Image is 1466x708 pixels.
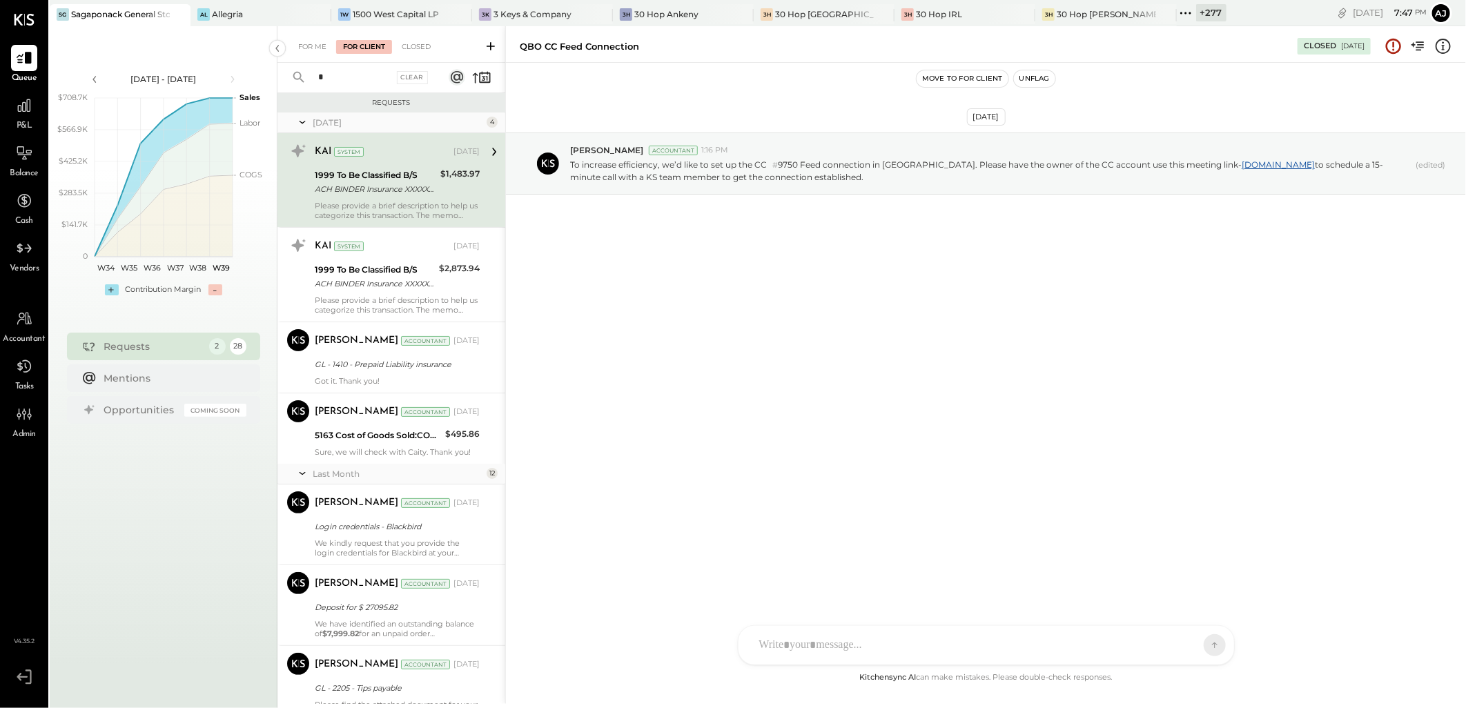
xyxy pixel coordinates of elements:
[315,619,480,638] div: We have identified an outstanding balance of for an unpaid order dated . Could you please confirm...
[59,156,88,166] text: $425.2K
[315,520,476,533] div: Login credentials - Blackbird
[453,241,480,252] div: [DATE]
[315,334,398,348] div: [PERSON_NAME]
[1304,41,1336,52] div: Closed
[57,8,69,21] div: SG
[105,284,119,295] div: +
[15,215,33,228] span: Cash
[1416,160,1446,183] span: (edited)
[315,277,435,291] div: ACH BINDER Insurance XXXXX0918 PPD ID: BXXXXX9245
[401,579,450,589] div: Accountant
[315,201,480,220] div: Please provide a brief description to help us categorize this transaction. The memo might be help...
[440,167,480,181] div: $1,483.97
[1,401,48,441] a: Admin
[453,146,480,157] div: [DATE]
[916,8,962,20] div: 30 Hop IRL
[353,8,439,20] div: 1500 West Capital LP
[184,404,246,417] div: Coming Soon
[649,146,698,155] div: Accountant
[208,284,222,295] div: -
[453,498,480,509] div: [DATE]
[240,92,260,102] text: Sales
[315,538,480,558] div: We kindly request that you provide the login credentials for Blackbird at your earliest convenien...
[315,295,480,315] div: Please provide a brief description to help us categorize this transaction. The memo might be help...
[520,40,639,53] div: QBO CC Feed Connection
[322,629,359,638] strong: $7,999.82
[189,263,206,273] text: W38
[634,8,698,20] div: 30 Hop Ankeny
[315,577,398,591] div: [PERSON_NAME]
[1,45,48,85] a: Queue
[315,357,476,371] div: GL - 1410 - Prepaid Liability insurance
[445,427,480,441] div: $495.86
[397,71,429,84] div: Clear
[1,188,48,228] a: Cash
[487,468,498,479] div: 12
[315,681,476,695] div: GL - 2205 - Tips payable
[701,145,728,156] span: 1:16 PM
[126,284,202,295] div: Contribution Margin
[12,72,37,85] span: Queue
[334,147,364,157] div: System
[1,140,48,180] a: Balance
[967,108,1006,126] div: [DATE]
[453,406,480,417] div: [DATE]
[1242,159,1315,170] a: [DOMAIN_NAME]
[401,407,450,417] div: Accountant
[83,251,88,261] text: 0
[772,160,778,170] span: #
[315,168,436,182] div: 1999 To Be Classified B/S
[121,263,137,273] text: W35
[17,120,32,132] span: P&L
[1,306,48,346] a: Accountant
[197,8,210,21] div: Al
[104,371,240,385] div: Mentions
[453,659,480,670] div: [DATE]
[315,376,480,386] div: Got it. Thank you!
[1014,70,1055,87] button: Unflag
[284,98,498,108] div: Requests
[212,263,229,273] text: W39
[1353,6,1427,19] div: [DATE]
[336,40,392,54] div: For Client
[97,263,115,273] text: W34
[487,117,498,128] div: 4
[401,336,450,346] div: Accountant
[315,263,435,277] div: 1999 To Be Classified B/S
[315,405,398,419] div: [PERSON_NAME]
[493,8,571,20] div: 3 Keys & Company
[453,335,480,346] div: [DATE]
[1,235,48,275] a: Vendors
[313,117,483,128] div: [DATE]
[166,263,183,273] text: W37
[334,242,364,251] div: System
[917,70,1008,87] button: Move to for client
[439,262,480,275] div: $2,873.94
[315,145,331,159] div: KAI
[1341,41,1365,51] div: [DATE]
[59,188,88,197] text: $283.5K
[209,338,226,355] div: 2
[105,73,222,85] div: [DATE] - [DATE]
[240,118,260,128] text: Labor
[315,496,398,510] div: [PERSON_NAME]
[570,159,1411,183] p: To increase efficiency, we’d like to set up the CC 9750 Feed connection in [GEOGRAPHIC_DATA]. Ple...
[315,658,398,671] div: [PERSON_NAME]
[291,40,333,54] div: For Me
[3,333,46,346] span: Accountant
[1196,4,1226,21] div: + 277
[12,429,36,441] span: Admin
[315,182,436,196] div: ACH BINDER Insurance XXXXX0918 PPD ID: BXXXXX9245
[57,124,88,134] text: $566.9K
[15,381,34,393] span: Tasks
[1,92,48,132] a: P&L
[104,340,202,353] div: Requests
[1430,2,1452,24] button: Aj
[230,338,246,355] div: 28
[212,8,243,20] div: Allegria
[58,92,88,102] text: $708.7K
[1,353,48,393] a: Tasks
[313,468,483,480] div: Last Month
[143,263,160,273] text: W36
[570,144,643,156] span: [PERSON_NAME]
